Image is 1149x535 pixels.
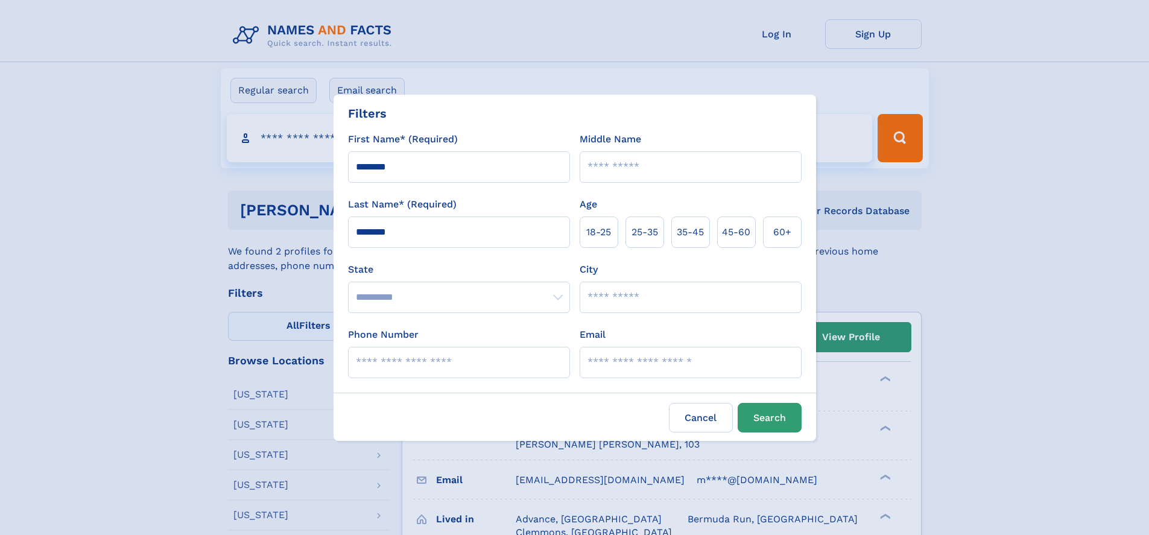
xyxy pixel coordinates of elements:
[348,197,457,212] label: Last Name* (Required)
[586,225,611,239] span: 18‑25
[348,262,570,277] label: State
[773,225,791,239] span: 60+
[580,197,597,212] label: Age
[580,262,598,277] label: City
[580,132,641,147] label: Middle Name
[348,328,419,342] label: Phone Number
[348,104,387,122] div: Filters
[580,328,606,342] label: Email
[722,225,750,239] span: 45‑60
[348,132,458,147] label: First Name* (Required)
[669,403,733,432] label: Cancel
[738,403,802,432] button: Search
[677,225,704,239] span: 35‑45
[631,225,658,239] span: 25‑35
